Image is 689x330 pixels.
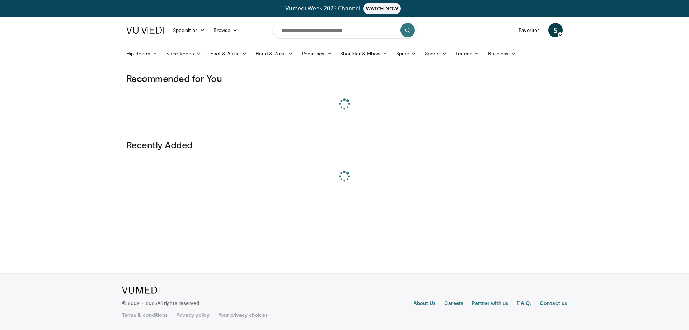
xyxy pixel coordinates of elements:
a: Spine [392,46,420,61]
a: Shoulder & Elbow [336,46,392,61]
a: Sports [421,46,451,61]
a: F.A.Q. [517,299,531,308]
a: Pediatrics [297,46,336,61]
a: About Us [413,299,436,308]
a: Vumedi Week 2025 ChannelWATCH NOW [127,3,562,14]
span: All rights reserved [157,300,199,306]
a: S [548,23,563,37]
a: Business [484,46,520,61]
a: Contact us [540,299,567,308]
a: Specialties [169,23,209,37]
img: VuMedi Logo [122,287,160,294]
a: Favorites [514,23,544,37]
p: © 2009 – 2025 [122,299,199,307]
a: Terms & conditions [122,311,168,319]
img: VuMedi Logo [126,27,164,34]
a: Knee Recon [162,46,206,61]
a: Hip Recon [122,46,162,61]
h3: Recommended for You [126,73,563,84]
a: Privacy policy [176,311,210,319]
span: WATCH NOW [363,3,401,14]
a: Browse [209,23,242,37]
h3: Recently Added [126,139,563,150]
a: Your privacy choices [218,311,267,319]
a: Hand & Wrist [251,46,297,61]
a: Foot & Ankle [206,46,252,61]
a: Trauma [451,46,484,61]
input: Search topics, interventions [273,22,416,39]
a: Careers [444,299,463,308]
a: Partner with us [472,299,508,308]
